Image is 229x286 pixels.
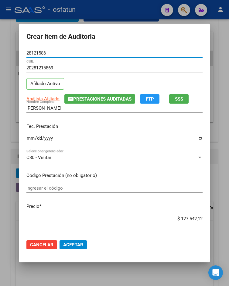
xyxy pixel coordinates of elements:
span: SSS [175,96,183,102]
div: Open Intercom Messenger [208,265,223,280]
button: Prestaciones Auditadas [64,94,135,104]
p: Código Prestación (no obligatorio) [26,172,203,179]
span: Aceptar [63,242,83,248]
button: Aceptar [60,240,87,249]
h2: Crear Item de Auditoria [26,31,203,42]
button: Cancelar [26,240,57,249]
button: FTP [140,94,159,104]
p: Precio [26,203,203,210]
span: Cancelar [30,242,53,248]
p: Fec. Prestación [26,123,203,130]
button: SSS [169,94,189,104]
span: Prestaciones Auditadas [73,96,132,102]
p: Afiliado Activo [26,78,64,90]
span: Análisis Afiliado [26,96,60,101]
span: C30 - Visitar [26,155,51,160]
p: Cantidad [26,234,203,241]
span: FTP [146,96,154,102]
